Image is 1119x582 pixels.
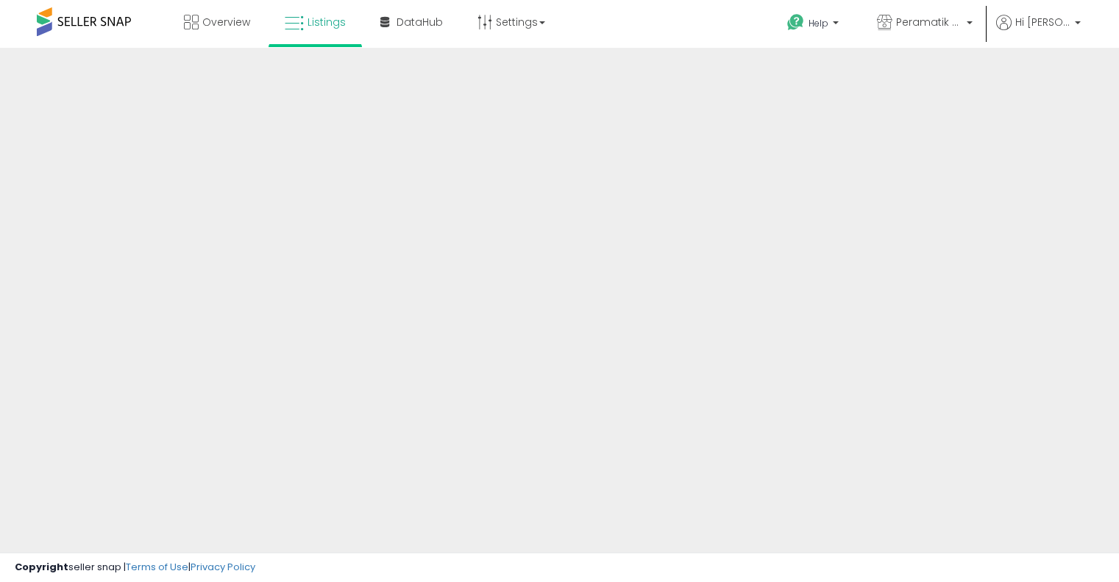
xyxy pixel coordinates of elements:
span: Overview [202,15,250,29]
i: Get Help [786,13,805,32]
a: Hi [PERSON_NAME] [996,15,1081,48]
strong: Copyright [15,560,68,574]
span: DataHub [397,15,443,29]
div: seller snap | | [15,561,255,575]
span: Hi [PERSON_NAME] [1015,15,1070,29]
a: Help [775,2,853,48]
span: Help [809,17,828,29]
span: Peramatik Goods Ltd US [896,15,962,29]
a: Terms of Use [126,560,188,574]
a: Privacy Policy [191,560,255,574]
span: Listings [308,15,346,29]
